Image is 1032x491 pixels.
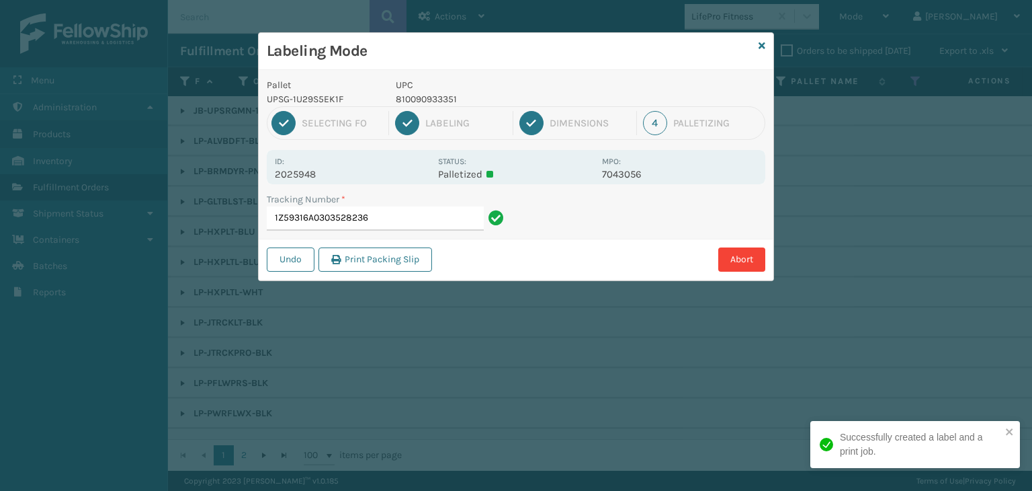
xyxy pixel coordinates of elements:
div: 3 [519,111,544,135]
div: 1 [271,111,296,135]
h3: Labeling Mode [267,41,753,61]
label: MPO: [602,157,621,166]
button: Abort [718,248,765,272]
p: Pallet [267,78,380,92]
p: 7043056 [602,168,757,180]
label: Status: [438,157,466,166]
div: 4 [643,111,667,135]
div: Dimensions [550,117,630,129]
label: Id: [275,157,284,166]
p: UPSG-1U29S5EK1F [267,92,380,106]
div: Palletizing [673,117,761,129]
div: 2 [395,111,419,135]
button: Print Packing Slip [318,248,432,272]
p: 810090933351 [396,92,594,106]
p: UPC [396,78,594,92]
label: Tracking Number [267,192,345,206]
div: Successfully created a label and a print job. [840,430,1001,459]
button: Undo [267,248,314,272]
p: 2025948 [275,168,430,180]
div: Labeling [425,117,506,129]
div: Selecting FO [302,117,382,129]
button: close [1005,426,1015,439]
p: Palletized [438,168,593,180]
